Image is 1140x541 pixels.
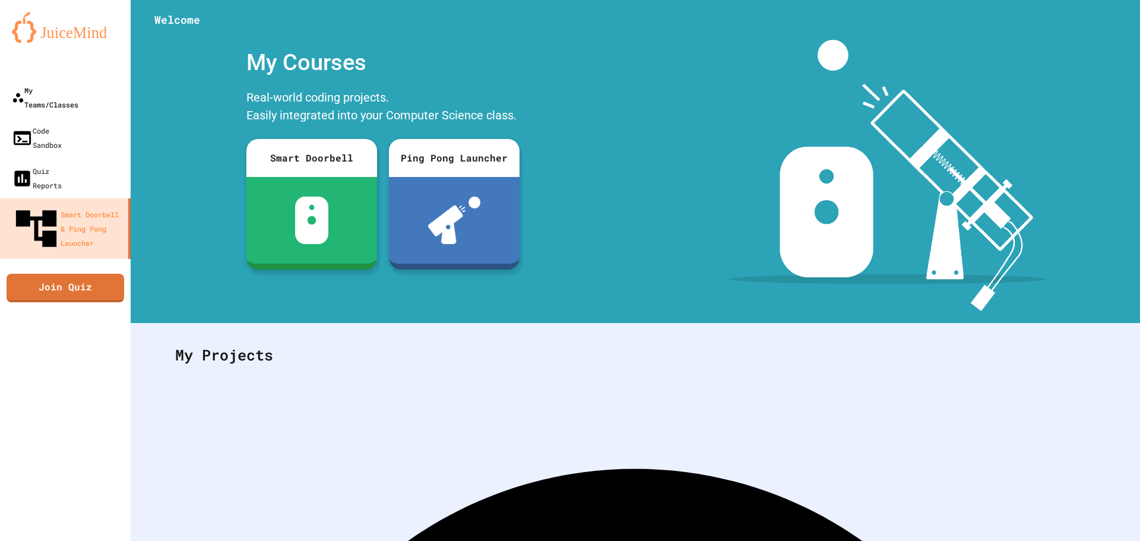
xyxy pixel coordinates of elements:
img: logo-orange.svg [12,12,119,43]
img: ppl-with-ball.png [428,197,481,244]
img: sdb-white.svg [295,197,329,244]
div: Code Sandbox [12,124,62,152]
a: Join Quiz [7,274,124,302]
div: My Courses [240,40,525,86]
div: My Projects [163,332,1107,378]
div: Real-world coding projects. Easily integrated into your Computer Science class. [240,86,525,130]
div: Smart Doorbell & Ping Pong Launcher [12,204,123,253]
div: Ping Pong Launcher [389,139,520,177]
div: Quiz Reports [12,164,62,192]
img: banner-image-my-projects.png [729,40,1047,311]
div: Smart Doorbell [246,139,377,177]
div: My Teams/Classes [12,83,78,112]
